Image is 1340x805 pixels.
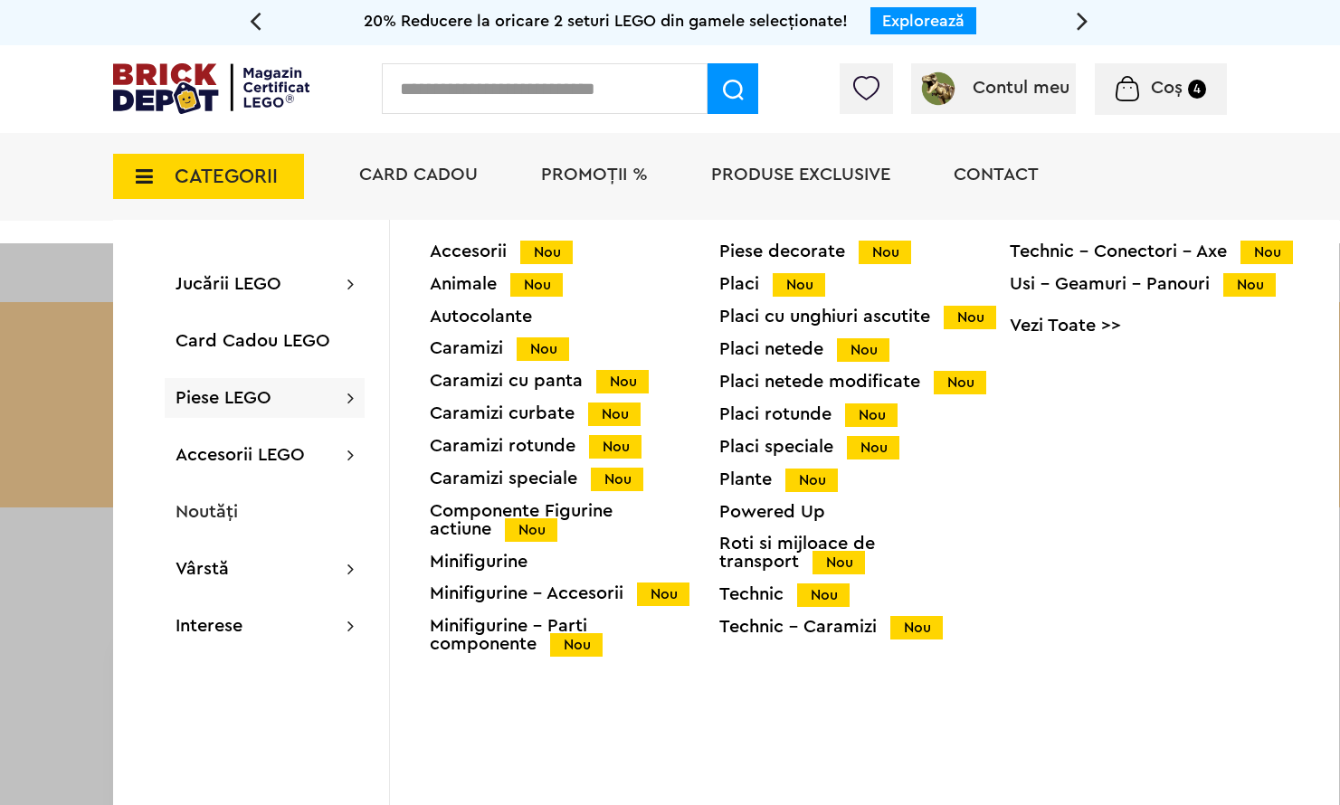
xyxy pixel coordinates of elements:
[510,273,563,297] span: Nou
[176,275,281,293] a: Jucării LEGO
[973,79,1069,97] span: Contul meu
[954,166,1039,184] a: Contact
[859,241,911,264] span: Nou
[1010,275,1299,294] a: Usi - Geamuri - PanouriNou
[520,241,573,264] span: Nou
[719,242,1009,261] a: Piese decorateNou
[359,166,478,184] a: Card Cadou
[1188,80,1206,99] small: 4
[1223,273,1276,297] span: Nou
[882,13,965,29] a: Explorează
[430,242,719,261] div: Accesorii
[711,166,890,184] a: Produse exclusive
[918,79,1069,97] a: Contul meu
[1010,242,1299,261] a: Technic - Conectori - Axe
[541,166,648,184] a: PROMOȚII %
[719,242,1009,261] div: Piese decorate
[1010,275,1299,294] div: Usi - Geamuri - Panouri
[364,13,848,29] span: 20% Reducere la oricare 2 seturi LEGO din gamele selecționate!
[430,275,719,294] div: Animale
[1151,79,1183,97] span: Coș
[175,166,278,186] span: CATEGORII
[719,275,1009,294] a: PlaciNou
[430,275,719,294] a: AnimaleNou
[430,242,719,261] a: AccesoriiNou
[719,275,1009,294] div: Placi
[773,273,825,297] span: Nou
